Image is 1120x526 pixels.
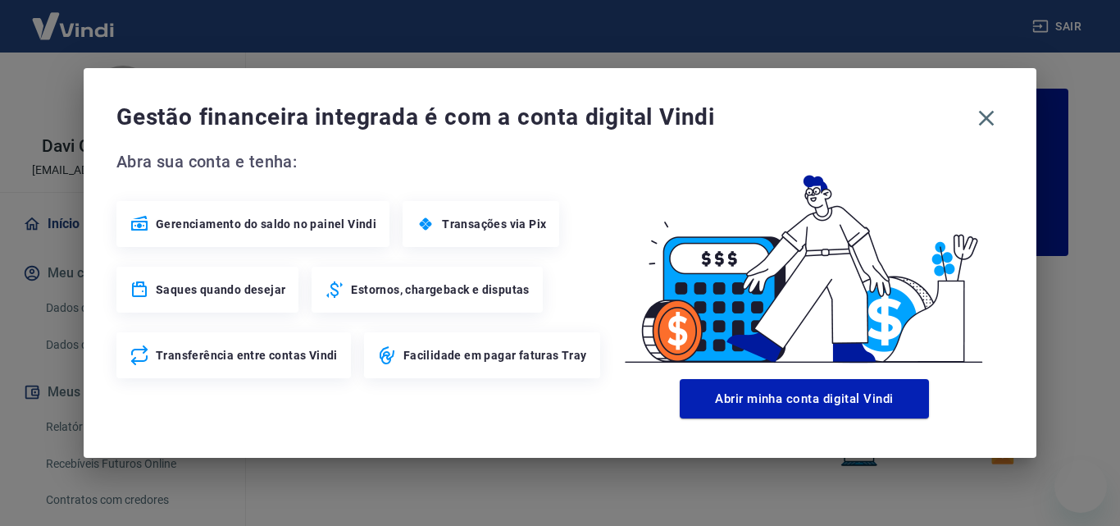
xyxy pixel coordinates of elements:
span: Transferência entre contas Vindi [156,347,338,364]
span: Estornos, chargeback e disputas [351,281,529,298]
span: Facilidade em pagar faturas Tray [403,347,587,364]
span: Gerenciamento do saldo no painel Vindi [156,216,376,232]
span: Gestão financeira integrada é com a conta digital Vindi [116,101,969,134]
span: Saques quando desejar [156,281,285,298]
span: Transações via Pix [442,216,546,232]
button: Abrir minha conta digital Vindi [680,379,929,419]
iframe: Botão para abrir a janela de mensagens [1054,460,1107,513]
span: Abra sua conta e tenha: [116,149,605,175]
img: Good Billing [605,149,1004,373]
